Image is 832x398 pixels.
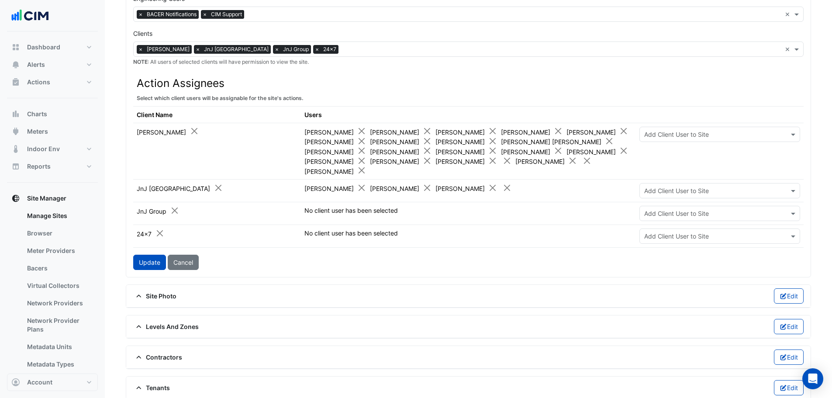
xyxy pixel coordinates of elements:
div: [PERSON_NAME] [304,183,366,193]
a: Bacers [20,260,98,277]
span: × [137,45,145,54]
div: [PERSON_NAME] [304,146,366,156]
app-icon: Alerts [11,60,20,69]
div: [PERSON_NAME] [501,146,563,156]
div: [PERSON_NAME] [304,136,366,146]
div: [PERSON_NAME] [370,136,432,146]
h3: Action Assignees [137,77,800,90]
span: Clear [785,45,792,54]
div: 24x7 [137,228,164,239]
span: Tenants [133,383,170,392]
button: Close [155,228,164,238]
span: BACER Notifications [145,10,199,19]
div: [PERSON_NAME] [501,127,563,137]
button: Edit [774,319,804,334]
button: Close [357,183,366,192]
span: × [194,45,202,54]
div: [PERSON_NAME] [566,146,628,156]
span: JnJ [GEOGRAPHIC_DATA] [202,45,271,54]
button: Close [423,156,432,165]
button: Close [357,146,366,156]
button: Close [170,206,179,215]
a: Manage Sites [20,207,98,225]
a: Meter Providers [20,242,98,260]
button: Close [423,146,432,156]
span: Levels And Zones [133,322,199,331]
label: Clients [133,29,152,38]
div: [PERSON_NAME] [304,127,366,137]
div: [PERSON_NAME] [515,156,577,166]
button: Update [133,255,166,270]
span: Meters [27,127,48,136]
a: Metadata [20,373,98,391]
button: Edit [774,350,804,365]
button: Meters [7,123,98,140]
button: Close [503,156,512,165]
span: Dashboard [27,43,60,52]
button: Close [583,156,592,165]
span: Account [27,378,52,387]
button: Close [423,183,432,192]
span: Indoor Env [27,145,60,153]
app-icon: Charts [11,110,20,118]
small: : All users of selected clients will have permission to view the site. [133,59,309,65]
button: Close [568,156,577,165]
button: Alerts [7,56,98,73]
button: Close [357,166,366,175]
button: Close [488,127,497,136]
button: Close [423,127,432,136]
a: Network Provider Plans [20,312,98,338]
a: Metadata Units [20,338,98,356]
button: Close [488,136,497,145]
button: Close [488,146,497,156]
button: Indoor Env [7,140,98,158]
span: Alerts [27,60,45,69]
div: [PERSON_NAME] [370,127,432,137]
button: Close [619,127,628,136]
img: Company Logo [10,7,50,24]
button: Close [605,136,614,145]
div: [PERSON_NAME] [304,166,366,176]
button: Close [357,127,366,136]
span: Clear [785,10,792,19]
div: [PERSON_NAME] [370,183,432,193]
button: Close [488,156,497,165]
span: × [137,10,145,19]
span: 24x7 [321,45,338,54]
button: Close [357,136,366,145]
span: Site Photo [133,291,176,301]
td: No client user has been selected [301,202,636,225]
small: Select which client users will be assignable for the site's actions. [137,95,304,101]
div: [PERSON_NAME] [435,127,497,137]
button: Edit [774,288,804,304]
span: [PERSON_NAME] [145,45,192,54]
div: [PERSON_NAME] [370,146,432,156]
button: Close [488,183,497,192]
button: Close [423,136,432,145]
span: × [273,45,281,54]
app-icon: Actions [11,78,20,87]
th: Client Name [133,106,301,123]
div: Open Intercom Messenger [802,368,823,389]
button: Close [554,146,563,156]
div: [PERSON_NAME] [566,127,628,137]
td: No client user has been selected [301,225,636,248]
strong: NOTE [133,59,148,65]
button: Charts [7,105,98,123]
app-icon: Site Manager [11,194,20,203]
button: Close [619,146,628,156]
button: Close [554,127,563,136]
div: [PERSON_NAME] [435,183,497,193]
span: CIM Support [209,10,244,19]
span: Contractors [133,353,182,362]
div: [PERSON_NAME] [435,156,497,166]
button: Cancel [168,255,199,270]
span: Reports [27,162,51,171]
span: Charts [27,110,47,118]
a: Metadata Types [20,356,98,373]
button: Close [190,127,199,136]
div: JnJ [GEOGRAPHIC_DATA] [137,183,223,193]
button: Actions [7,73,98,91]
th: Users [301,106,636,123]
button: Site Manager [7,190,98,207]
